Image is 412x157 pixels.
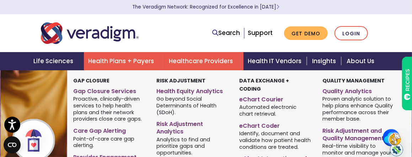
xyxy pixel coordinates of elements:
a: Risk Adjustment Analytics [156,118,229,136]
a: Support [248,29,273,37]
a: Life Sciences [29,52,84,70]
strong: Data Exchange + Coding [239,77,289,92]
a: Get Demo [284,26,328,40]
span: Analytics to find and prioritize gaps and opportunities. [156,136,229,156]
span: Proactive, clinically-driven services to help health plans and their network providers close care... [73,95,145,122]
button: Open CMP widget [4,136,21,153]
a: Gap Closure Services [73,85,145,95]
a: Health Plans + Payers [84,52,165,70]
a: Care Gap Alerting [73,125,145,135]
a: Insights [308,52,342,70]
span: Point-of-care care gap alerting. [73,135,145,149]
span: Go beyond Social Determinants of Health (SDoH). [156,95,229,116]
a: eChart Coder [239,120,311,130]
img: Veradigm logo [41,21,139,45]
a: About Us [342,52,383,70]
a: Quality Analytics [322,85,395,95]
a: Health IT Vendors [244,52,308,70]
span: Identify, document and validate how patient health conditions are treated. [239,130,311,151]
span: Automated electronic chart retrieval. [239,103,311,117]
strong: Gap Closure [73,77,109,84]
iframe: Drift Chat Widget [276,106,403,148]
a: Health Equity Analytics [156,85,229,95]
a: Search [213,28,240,38]
strong: Quality Management [322,77,385,84]
span: Learn More [277,4,280,10]
a: The Veradigm Network: Recognized for Excellence in [DATE]Learn More [133,4,280,10]
a: eChart Courier [239,93,311,103]
a: Login [335,26,368,41]
span: Proven analytic solution to help plans enhance Quality performance across their member base. [322,95,395,122]
strong: Risk Adjustment [156,77,205,84]
a: Healthcare Providers [165,52,244,70]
